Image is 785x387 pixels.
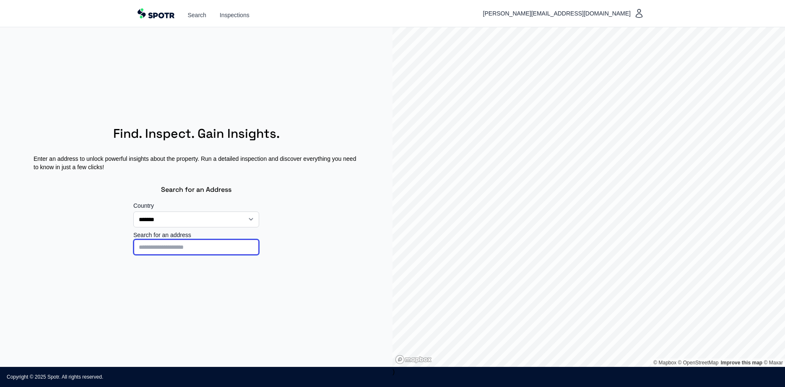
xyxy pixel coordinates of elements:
[133,201,259,210] label: Country
[395,355,432,364] a: Mapbox homepage
[113,119,280,148] h1: Find. Inspect. Gain Insights.
[188,11,206,19] a: Search
[220,11,250,19] a: Inspections
[133,231,259,239] label: Search for an address
[161,178,231,201] h3: Search for an Address
[678,360,719,366] a: OpenStreetMap
[653,360,676,366] a: Mapbox
[483,8,634,18] span: [PERSON_NAME][EMAIL_ADDRESS][DOMAIN_NAME]
[480,5,647,22] button: [PERSON_NAME][EMAIL_ADDRESS][DOMAIN_NAME]
[392,27,785,367] canvas: Map
[13,148,379,178] p: Enter an address to unlock powerful insights about the property. Run a detailed inspection and di...
[721,360,762,366] a: Improve this map
[392,27,785,367] div: )
[764,360,783,366] a: Maxar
